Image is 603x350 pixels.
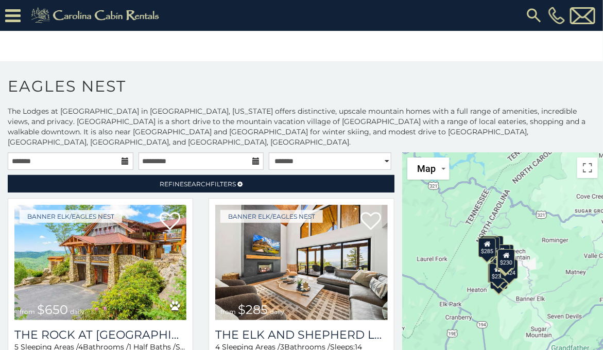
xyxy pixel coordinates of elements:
img: Khaki-logo.png [26,5,168,26]
span: daily [70,308,84,316]
div: $315 [493,244,510,264]
a: Banner Elk/Eagles Nest [220,210,323,223]
div: $265 [480,236,498,255]
button: Toggle fullscreen view [577,157,598,178]
span: $650 [37,302,68,317]
div: $230 [497,249,515,269]
div: $305 [488,264,505,283]
div: $200 [496,244,514,264]
a: [PHONE_NUMBER] [546,7,567,24]
img: The Rock at Eagles Nest [14,205,186,320]
div: $424 [501,259,518,279]
a: The Rock at Eagles Nest from $650 daily [14,205,186,320]
a: The Rock at [GEOGRAPHIC_DATA] [14,328,186,342]
h3: The Rock at Eagles Nest [14,328,186,342]
div: $285 [478,237,496,257]
div: $230 [497,249,514,269]
img: The Elk And Shepherd Lodge at Eagles Nest [215,205,387,320]
a: Banner Elk/Eagles Nest [20,210,122,223]
button: Change map style [407,157,450,180]
span: from [220,308,236,316]
a: The Elk And Shepherd Lodge at Eagles Nest from $285 daily [215,205,387,320]
img: search-regular.svg [525,6,543,25]
span: daily [270,308,284,316]
div: $305 [483,236,500,256]
span: Refine Filters [160,180,236,188]
div: $225 [496,250,514,270]
div: $230 [489,262,506,282]
span: Search [184,180,211,188]
a: The Elk And Shepherd Lodge at [GEOGRAPHIC_DATA] [215,328,387,342]
h3: The Elk And Shepherd Lodge at Eagles Nest [215,328,387,342]
a: Add to favorites [160,211,180,233]
div: $230 [488,263,506,283]
span: from [20,308,35,316]
div: $250 [494,265,512,284]
div: $215 [490,269,508,289]
span: $285 [238,302,268,317]
a: RefineSearchFilters [8,175,394,192]
span: Map [418,163,436,174]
